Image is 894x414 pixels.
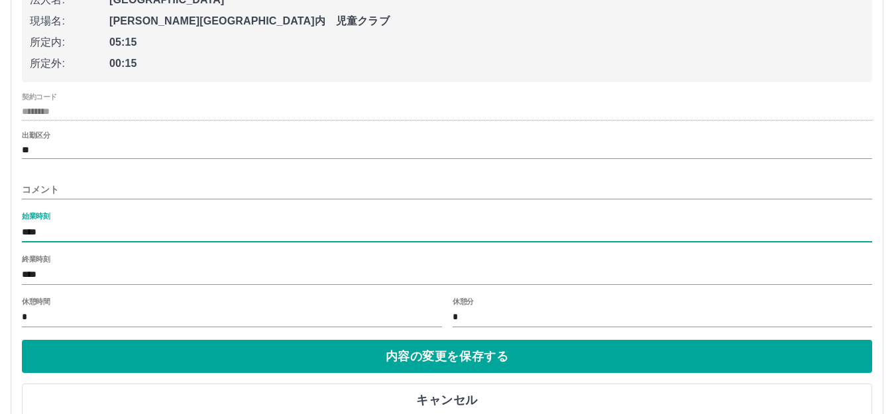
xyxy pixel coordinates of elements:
span: 現場名: [30,13,109,29]
label: 休憩分 [453,296,474,306]
span: 05:15 [109,34,864,50]
label: 契約コード [22,92,57,102]
label: 終業時刻 [22,254,50,264]
span: [PERSON_NAME][GEOGRAPHIC_DATA]内 児童クラブ [109,13,864,29]
label: 休憩時間 [22,296,50,306]
label: 始業時刻 [22,211,50,221]
span: 所定外: [30,56,109,72]
label: 出勤区分 [22,130,50,140]
span: 所定内: [30,34,109,50]
span: 00:15 [109,56,864,72]
button: 内容の変更を保存する [22,340,872,373]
